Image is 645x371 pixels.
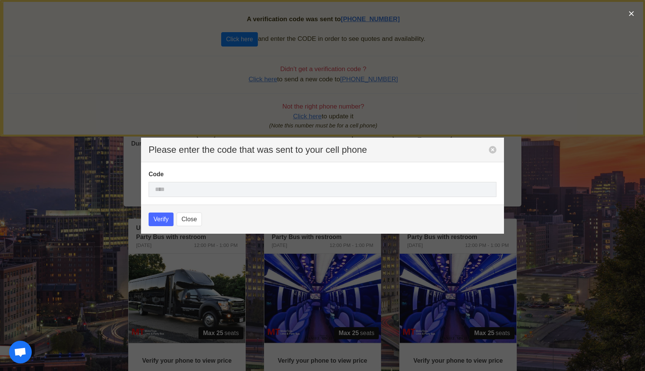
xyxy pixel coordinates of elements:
a: Open chat [9,341,32,363]
span: Close [181,215,197,224]
label: Code [149,170,496,179]
button: Verify [149,213,174,226]
button: Close [177,213,202,226]
span: Verify [153,215,169,224]
p: Please enter the code that was sent to your cell phone [149,145,489,154]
